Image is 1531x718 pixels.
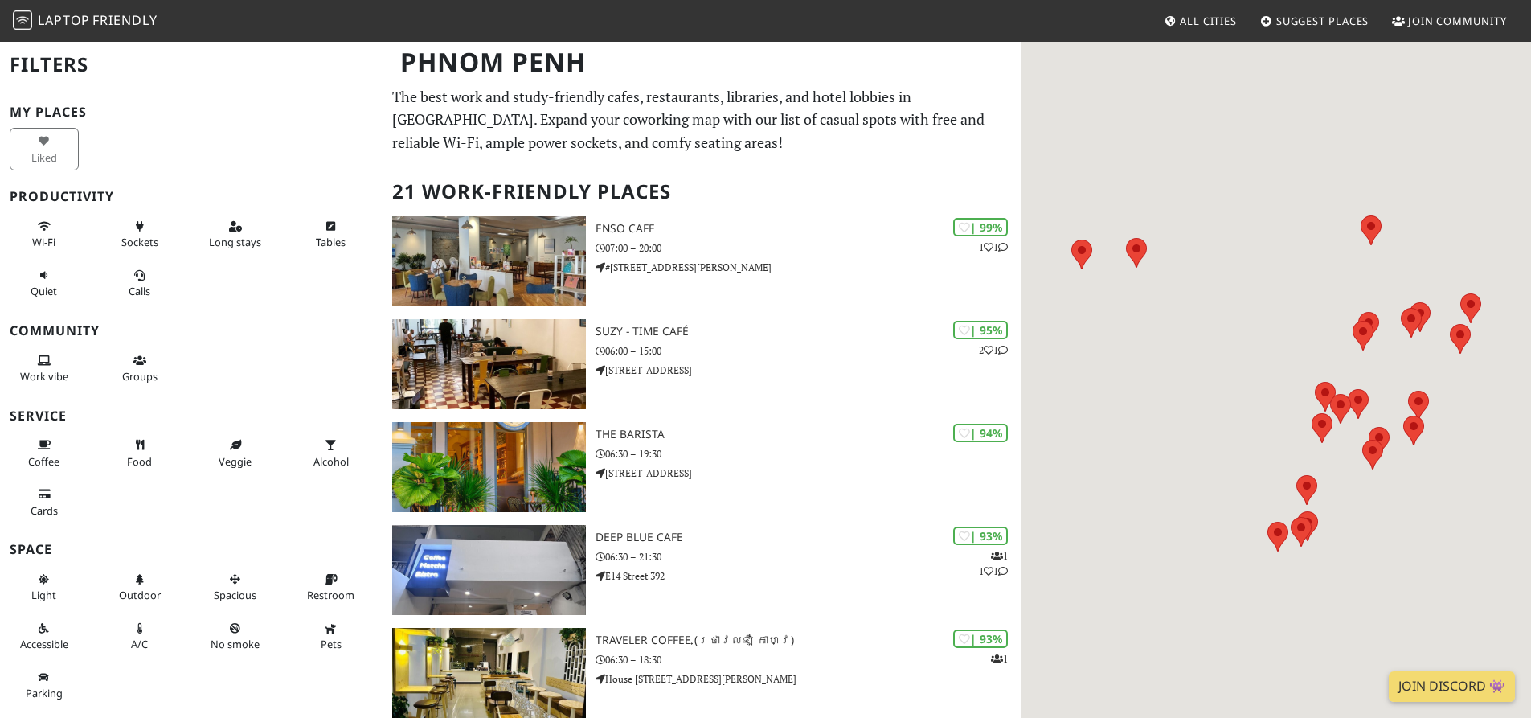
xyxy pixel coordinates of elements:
[31,588,56,602] span: Natural light
[201,432,270,474] button: Veggie
[392,628,586,718] img: Traveler Coffee (ថ្រាវលឡឺ កាហ្វេ)
[596,634,1021,647] h3: Traveler Coffee (ថ្រាវលឡឺ កាហ្វេ)
[321,637,342,651] span: Pet friendly
[991,651,1008,667] p: 1
[32,235,55,249] span: Stable Wi-Fi
[10,432,79,474] button: Coffee
[201,566,270,609] button: Spacious
[10,615,79,658] button: Accessible
[596,343,1021,359] p: 06:00 – 15:00
[219,454,252,469] span: Veggie
[297,615,366,658] button: Pets
[596,240,1021,256] p: 07:00 – 20:00
[10,347,79,390] button: Work vibe
[10,262,79,305] button: Quiet
[28,454,59,469] span: Coffee
[392,422,586,512] img: The Barista
[383,422,1021,512] a: The Barista | 94% The Barista 06:30 – 19:30 [STREET_ADDRESS]
[297,566,366,609] button: Restroom
[31,284,57,298] span: Quiet
[596,222,1021,236] h3: Enso Cafe
[10,189,373,204] h3: Productivity
[122,369,158,384] span: Group tables
[127,454,152,469] span: Food
[201,213,270,256] button: Long stays
[20,637,68,651] span: Accessible
[31,503,58,518] span: Credit cards
[596,428,1021,441] h3: The Barista
[297,213,366,256] button: Tables
[596,652,1021,667] p: 06:30 – 18:30
[1386,6,1513,35] a: Join Community
[297,432,366,474] button: Alcohol
[105,615,174,658] button: A/C
[1276,14,1369,28] span: Suggest Places
[1157,6,1243,35] a: All Cities
[92,11,157,29] span: Friendly
[10,323,373,338] h3: Community
[953,424,1008,442] div: | 94%
[387,40,1017,84] h1: Phnom Penh
[392,525,586,615] img: Deep Blue Cafe
[953,321,1008,339] div: | 95%
[209,235,261,249] span: Long stays
[131,637,148,651] span: Air conditioned
[129,284,150,298] span: Video/audio calls
[119,588,161,602] span: Outdoor area
[10,481,79,523] button: Cards
[26,686,63,700] span: Parking
[316,235,346,249] span: Work-friendly tables
[313,454,349,469] span: Alcohol
[105,347,174,390] button: Groups
[596,466,1021,481] p: [STREET_ADDRESS]
[953,527,1008,545] div: | 93%
[392,167,1011,216] h2: 21 Work-Friendly Places
[596,260,1021,275] p: #[STREET_ADDRESS][PERSON_NAME]
[121,235,158,249] span: Power sockets
[953,218,1008,236] div: | 99%
[201,615,270,658] button: No smoke
[38,11,90,29] span: Laptop
[1254,6,1376,35] a: Suggest Places
[979,548,1008,579] p: 1 1 1
[105,213,174,256] button: Sockets
[105,262,174,305] button: Calls
[596,446,1021,462] p: 06:30 – 19:30
[10,542,373,557] h3: Space
[392,85,1011,154] p: The best work and study-friendly cafes, restaurants, libraries, and hotel lobbies in [GEOGRAPHIC_...
[979,343,1008,358] p: 2 1
[214,588,256,602] span: Spacious
[596,531,1021,544] h3: Deep Blue Cafe
[596,325,1021,338] h3: Suzy - Time Café
[1180,14,1237,28] span: All Cities
[307,588,354,602] span: Restroom
[10,664,79,707] button: Parking
[383,319,1021,409] a: Suzy - Time Café | 95% 21 Suzy - Time Café 06:00 – 15:00 [STREET_ADDRESS]
[20,369,68,384] span: People working
[596,363,1021,378] p: [STREET_ADDRESS]
[1408,14,1507,28] span: Join Community
[392,216,586,306] img: Enso Cafe
[13,10,32,30] img: LaptopFriendly
[13,7,158,35] a: LaptopFriendly LaptopFriendly
[10,40,373,89] h2: Filters
[596,671,1021,687] p: House [STREET_ADDRESS][PERSON_NAME]
[383,525,1021,615] a: Deep Blue Cafe | 93% 111 Deep Blue Cafe 06:30 – 21:30 E14 Street 392
[10,213,79,256] button: Wi-Fi
[10,105,373,120] h3: My Places
[979,240,1008,255] p: 1 1
[1389,671,1515,702] a: Join Discord 👾
[10,408,373,424] h3: Service
[383,216,1021,306] a: Enso Cafe | 99% 11 Enso Cafe 07:00 – 20:00 #[STREET_ADDRESS][PERSON_NAME]
[105,566,174,609] button: Outdoor
[392,319,586,409] img: Suzy - Time Café
[383,628,1021,718] a: Traveler Coffee (ថ្រាវលឡឺ កាហ្វេ) | 93% 1 Traveler Coffee (ថ្រាវលឡឺ កាហ្វេ) 06:30 – 18:30 House [...
[953,630,1008,648] div: | 93%
[211,637,260,651] span: Smoke free
[10,566,79,609] button: Light
[105,432,174,474] button: Food
[596,568,1021,584] p: E14 Street 392
[596,549,1021,564] p: 06:30 – 21:30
